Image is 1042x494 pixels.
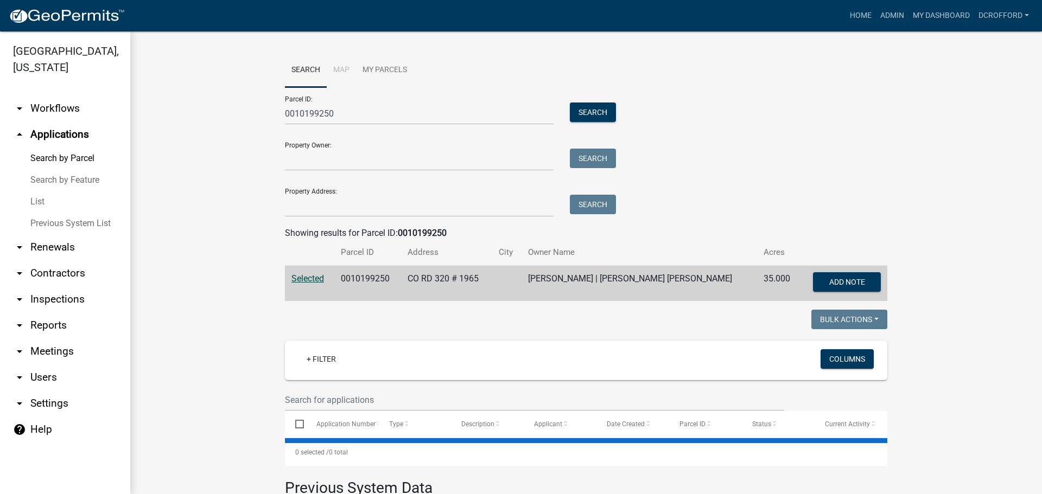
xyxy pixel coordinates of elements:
[13,102,26,115] i: arrow_drop_down
[316,420,376,428] span: Application Number
[401,266,492,301] td: CO RD 320 # 1965
[13,423,26,436] i: help
[821,349,874,369] button: Columns
[285,227,887,240] div: Showing results for Parcel ID:
[524,411,596,437] datatable-header-cell: Applicant
[295,448,329,456] span: 0 selected /
[570,195,616,214] button: Search
[829,278,865,286] span: Add Note
[285,389,784,411] input: Search for applications
[398,228,447,238] strong: 0010199250
[522,240,757,265] th: Owner Name
[13,241,26,254] i: arrow_drop_down
[908,5,974,26] a: My Dashboard
[752,420,771,428] span: Status
[811,310,887,329] button: Bulk Actions
[757,240,800,265] th: Acres
[306,411,378,437] datatable-header-cell: Application Number
[825,420,870,428] span: Current Activity
[13,128,26,141] i: arrow_drop_up
[13,267,26,280] i: arrow_drop_down
[356,53,414,88] a: My Parcels
[570,149,616,168] button: Search
[334,266,401,301] td: 0010199250
[679,420,706,428] span: Parcel ID
[13,319,26,332] i: arrow_drop_down
[974,5,1033,26] a: dcrofford
[13,371,26,384] i: arrow_drop_down
[285,411,306,437] datatable-header-cell: Select
[401,240,492,265] th: Address
[285,439,887,466] div: 0 total
[570,102,616,122] button: Search
[757,266,800,301] td: 35.000
[596,411,669,437] datatable-header-cell: Date Created
[13,345,26,358] i: arrow_drop_down
[13,293,26,306] i: arrow_drop_down
[13,397,26,410] i: arrow_drop_down
[813,272,881,292] button: Add Note
[291,273,324,284] a: Selected
[876,5,908,26] a: Admin
[815,411,887,437] datatable-header-cell: Current Activity
[334,240,401,265] th: Parcel ID
[607,420,645,428] span: Date Created
[461,420,494,428] span: Description
[669,411,742,437] datatable-header-cell: Parcel ID
[534,420,562,428] span: Applicant
[389,420,403,428] span: Type
[522,266,757,301] td: [PERSON_NAME] | [PERSON_NAME] [PERSON_NAME]
[378,411,451,437] datatable-header-cell: Type
[492,240,522,265] th: City
[285,53,327,88] a: Search
[451,411,524,437] datatable-header-cell: Description
[298,349,345,369] a: + Filter
[846,5,876,26] a: Home
[742,411,815,437] datatable-header-cell: Status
